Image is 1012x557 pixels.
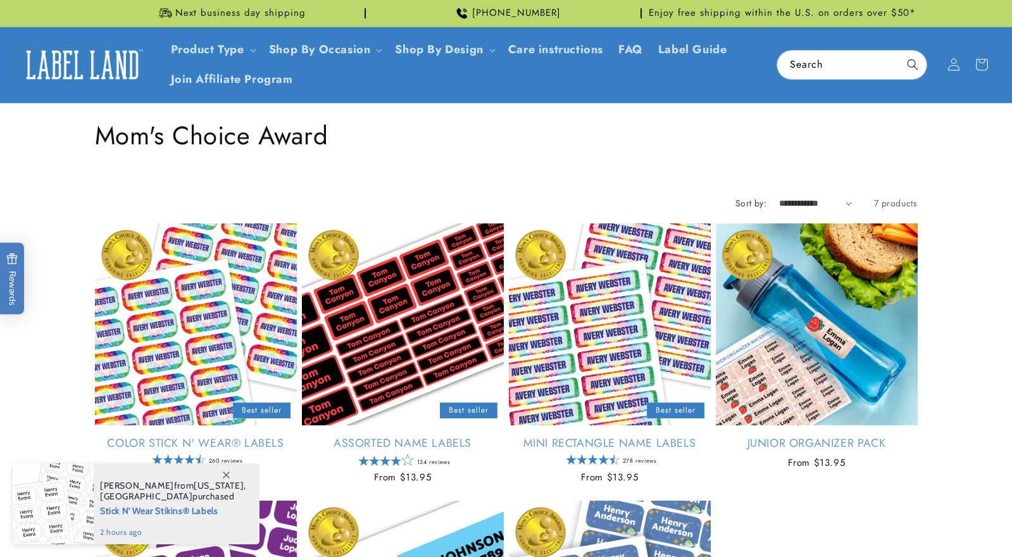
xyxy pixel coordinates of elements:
a: Assorted Name Labels [302,436,504,451]
span: [PERSON_NAME] [100,480,174,491]
a: Care instructions [501,35,611,65]
span: [US_STATE] [194,480,244,491]
span: Label Guide [658,42,727,57]
a: Color Stick N' Wear® Labels [95,436,297,451]
button: Search [899,51,927,78]
span: [GEOGRAPHIC_DATA] [100,491,192,502]
span: 7 products [874,197,918,210]
h1: Mom's Choice Award [95,119,918,152]
span: Join Affiliate Program [171,72,293,87]
summary: Shop By Design [387,35,500,65]
summary: Shop By Occasion [261,35,388,65]
span: Next business day shipping [175,7,306,20]
img: Label Land [19,45,146,84]
span: FAQ [618,42,643,57]
a: Label Guide [651,35,735,65]
a: Mini Rectangle Name Labels [509,436,711,451]
a: FAQ [611,35,651,65]
span: from , purchased [100,480,246,502]
a: Shop By Design [395,41,483,58]
summary: Product Type [163,35,261,65]
span: Shop By Occasion [269,42,371,57]
label: Sort by: [735,197,766,210]
span: Care instructions [508,42,603,57]
a: Label Land [15,41,151,89]
a: Junior Organizer Pack [716,436,918,451]
span: [PHONE_NUMBER] [472,7,561,20]
a: Join Affiliate Program [163,65,301,94]
span: Rewards [6,253,18,306]
a: Product Type [171,41,244,58]
span: Enjoy free shipping within the U.S. on orders over $50* [649,7,916,20]
iframe: Gorgias live chat messenger [885,503,999,544]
